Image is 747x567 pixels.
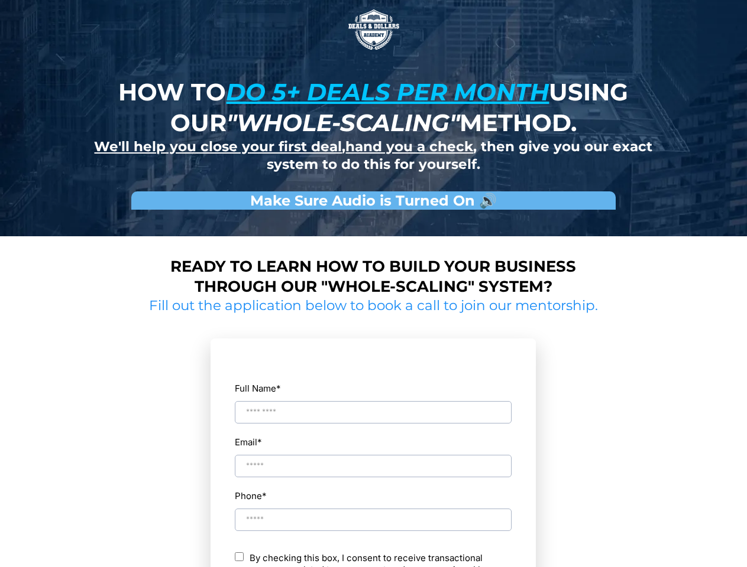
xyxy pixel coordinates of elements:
h2: Fill out the application below to book a call to join our mentorship. [145,297,603,315]
strong: Make Sure Audio is Turned On 🔊 [250,192,497,209]
strong: , , then give you our exact system to do this for yourself. [94,138,652,172]
strong: How to using our method. [118,77,628,137]
u: We'll help you close your first deal [94,138,342,155]
u: do 5+ deals per month [226,77,549,106]
strong: Ready to learn how to build your business through our "whole-scaling" system? [170,257,576,296]
label: Full Name [235,380,512,396]
label: Phone [235,488,512,504]
u: hand you a check [345,138,473,155]
em: "whole-scaling" [227,108,460,137]
label: Email [235,434,262,450]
